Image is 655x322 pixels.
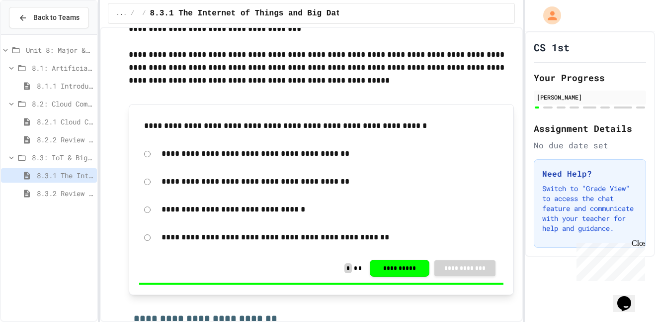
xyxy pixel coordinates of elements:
span: 8.3.2 Review - The Internet of Things and Big Data [37,188,93,199]
span: Unit 8: Major & Emerging Technologies [26,45,93,55]
div: Chat with us now!Close [4,4,69,63]
span: / [142,9,146,17]
span: / [131,9,134,17]
span: ... [116,9,127,17]
span: 8.3: IoT & Big Data [32,152,93,163]
span: 8.3.1 The Internet of Things and Big Data: Our Connected Digital World [37,170,93,181]
h1: CS 1st [534,40,570,54]
div: My Account [533,4,564,27]
span: Back to Teams [33,12,80,23]
div: [PERSON_NAME] [537,93,643,102]
iframe: chat widget [573,239,645,281]
span: 8.1.1 Introduction to Artificial Intelligence [37,81,93,91]
span: 8.3.1 The Internet of Things and Big Data: Our Connected Digital World [150,7,484,19]
p: Switch to "Grade View" to access the chat feature and communicate with your teacher for help and ... [542,184,638,233]
h2: Your Progress [534,71,646,85]
h2: Assignment Details [534,121,646,135]
span: 8.2.1 Cloud Computing: Transforming the Digital World [37,116,93,127]
span: 8.1: Artificial Intelligence Basics [32,63,93,73]
h3: Need Help? [542,168,638,180]
iframe: chat widget [613,282,645,312]
div: No due date set [534,139,646,151]
span: 8.2.2 Review - Cloud Computing [37,134,93,145]
span: 8.2: Cloud Computing [32,99,93,109]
